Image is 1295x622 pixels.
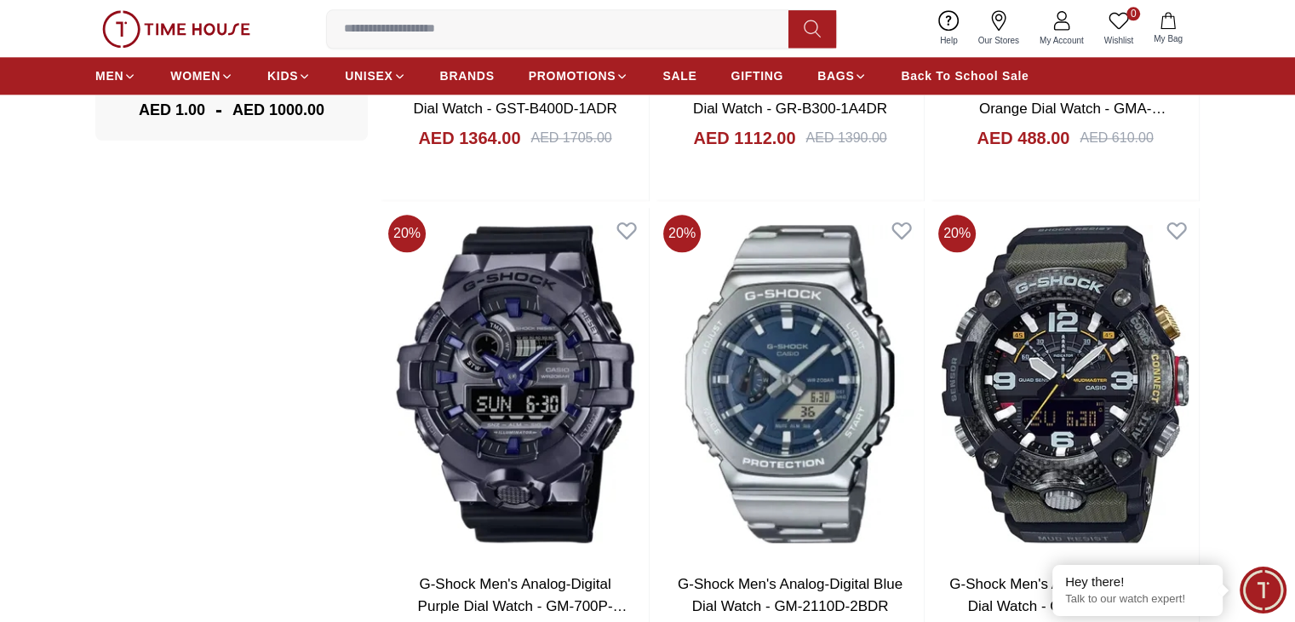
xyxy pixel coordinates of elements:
span: My Account [1033,34,1091,47]
div: AED 610.00 [1080,128,1153,148]
a: G-Shock Men's Analog-Digital Black Dial Watch - GR-B300-1A4DR [674,78,906,117]
a: MEN [95,60,136,91]
span: Back To School Sale [901,67,1029,84]
div: Chat Widget [1240,567,1286,613]
span: 0 [1126,7,1140,20]
a: BRANDS [440,60,495,91]
a: GIFTING [731,60,783,91]
span: Help [933,34,965,47]
img: G-Shock Men's Analog-Digital Purple Dial Watch - GM-700P-6ADR [381,208,649,560]
span: Wishlist [1097,34,1140,47]
span: GIFTING [731,67,783,84]
a: PROMOTIONS [529,60,629,91]
a: SALE [662,60,696,91]
span: 20 % [663,215,701,252]
span: My Bag [1147,32,1189,45]
h4: AED 1364.00 [418,126,520,150]
a: G-Shock Women's Analog-Digital Orange Dial Watch - GMA-S2100WS-7ADR [959,78,1172,138]
span: 20 % [388,215,426,252]
span: BAGS [817,67,854,84]
a: Our Stores [968,7,1029,50]
span: Our Stores [971,34,1026,47]
span: 20 % [938,215,976,252]
span: SALE [662,67,696,84]
span: KIDS [267,67,298,84]
span: MEN [95,67,123,84]
h4: AED 1112.00 [693,126,795,150]
span: UNISEX [345,67,393,84]
a: BAGS [817,60,867,91]
div: AED 1705.00 [530,128,611,148]
span: BRANDS [440,67,495,84]
span: AED 1.00 [139,98,205,122]
a: Help [930,7,968,50]
a: G-Shock Men's Analog-Digital Blue Dial Watch - GM-2110D-2BDR [678,576,902,614]
h4: AED 488.00 [977,126,1069,150]
span: WOMEN [170,67,221,84]
img: G-Shock Men's Analog-Digital Blue Dial Watch - GM-2110D-2BDR [656,208,924,560]
img: ... [102,10,250,48]
a: G-Shock Men's Analog-Digital Black Dial Watch - GST-B400D-1ADR [399,78,631,117]
p: Talk to our watch expert! [1065,592,1210,607]
a: G-Shock Men's Analog-Digital Black Dial Watch - GG-B100-1A3DR [949,576,1181,614]
a: WOMEN [170,60,233,91]
a: 0Wishlist [1094,7,1143,50]
button: My Bag [1143,9,1193,49]
span: PROMOTIONS [529,67,616,84]
a: KIDS [267,60,311,91]
a: UNISEX [345,60,405,91]
a: Back To School Sale [901,60,1029,91]
span: AED 1000.00 [232,98,324,122]
span: - [205,96,232,124]
div: Hey there! [1065,573,1210,590]
img: G-Shock Men's Analog-Digital Black Dial Watch - GG-B100-1A3DR [931,208,1199,560]
div: AED 1390.00 [805,128,886,148]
